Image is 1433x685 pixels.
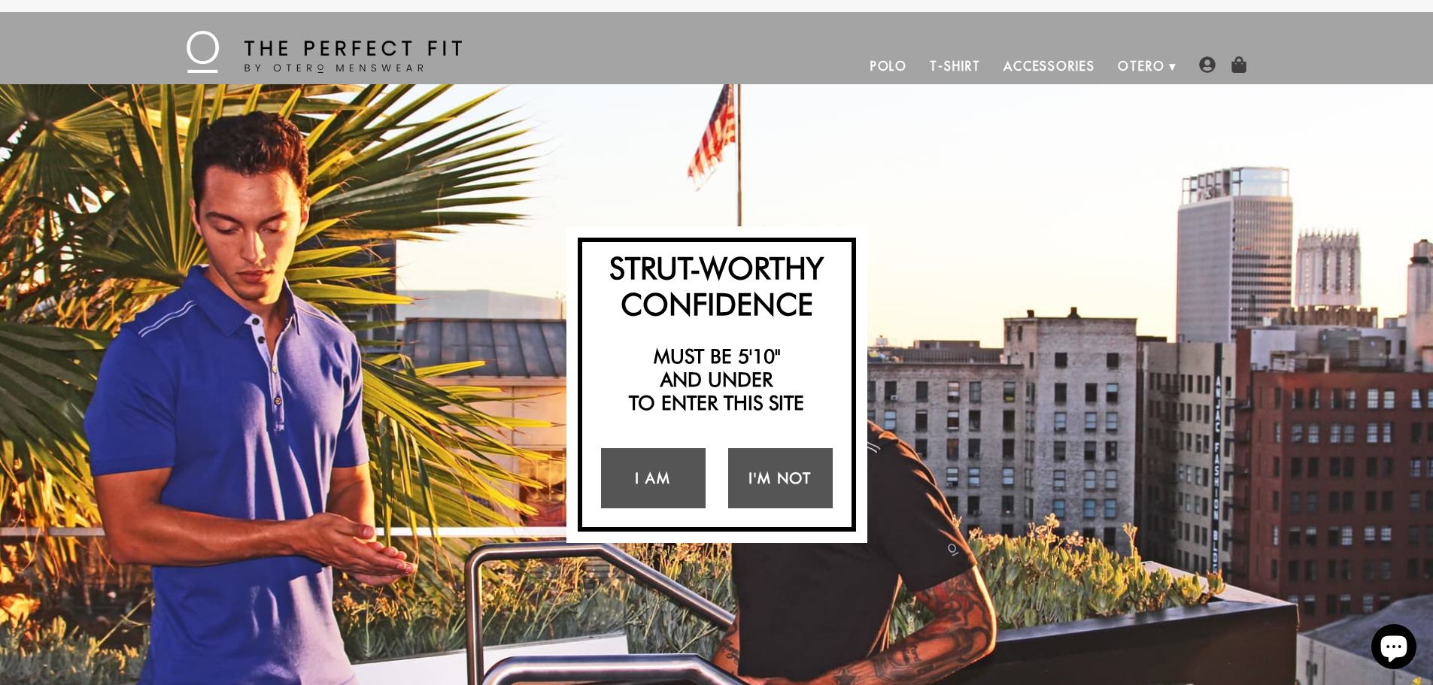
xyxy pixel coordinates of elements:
inbox-online-store-chat: Shopify online store chat [1367,624,1421,673]
img: user-account-icon.png [1199,56,1216,73]
a: I'm Not [728,448,833,508]
a: Polo [859,48,919,84]
a: Accessories [992,48,1107,84]
a: Otero [1107,48,1176,84]
h2: Must be 5'10" and under to enter this site [590,344,844,415]
h2: Strut-Worthy Confidence [590,250,844,322]
img: The Perfect Fit - by Otero Menswear - Logo [187,31,462,73]
a: I Am [601,448,706,508]
a: T-Shirt [918,48,991,84]
img: shopping-bag-icon.png [1231,56,1247,73]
